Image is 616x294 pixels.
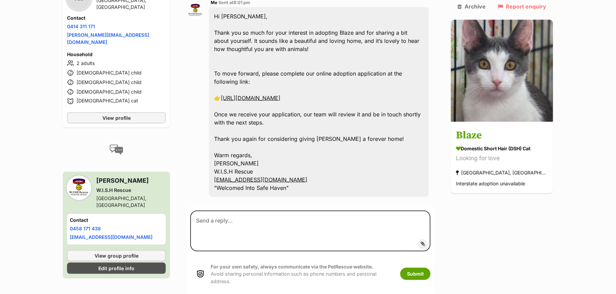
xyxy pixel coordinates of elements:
[98,265,134,272] span: Edit profile info
[498,3,546,10] a: Report enquiry
[67,176,91,200] img: W.I.S.H Rescue profile pic
[458,3,486,10] a: Archive
[451,123,553,194] a: Blaze Domestic Short Hair (DSH) Cat Looking for love [GEOGRAPHIC_DATA], [GEOGRAPHIC_DATA] Interst...
[102,114,131,121] span: View profile
[70,226,101,231] a: 0458 171 438
[67,250,166,261] a: View group profile
[456,154,548,163] div: Looking for love
[187,2,204,19] img: W.I.S.H Rescue profile pic
[456,168,548,178] div: [GEOGRAPHIC_DATA], [GEOGRAPHIC_DATA]
[67,59,166,67] li: 2 adults
[67,69,166,77] li: [DEMOGRAPHIC_DATA] child
[67,78,166,86] li: [DEMOGRAPHIC_DATA] child
[214,176,307,183] a: [EMAIL_ADDRESS][DOMAIN_NAME]
[67,15,166,21] h4: Contact
[456,181,525,187] span: Interstate adoption unavailable
[96,187,166,194] div: W.I.S.H Rescue
[110,145,123,155] img: conversation-icon-4a6f8262b818ee0b60e3300018af0b2d0b884aa5de6e9bcb8d3d4eeb1a70a7c4.svg
[456,145,548,152] div: Domestic Short Hair (DSH) Cat
[400,268,431,280] button: Submit
[67,88,166,96] li: [DEMOGRAPHIC_DATA] child
[67,32,149,45] a: [PERSON_NAME][EMAIL_ADDRESS][DOMAIN_NAME]
[95,252,139,259] span: View group profile
[221,95,280,101] a: [URL][DOMAIN_NAME]
[70,217,163,224] h4: Contact
[67,97,166,105] li: [DEMOGRAPHIC_DATA] cat
[211,264,373,269] strong: For your own safety, always communicate via the PetRescue website.
[67,263,166,274] a: Edit profile info
[70,234,152,240] a: [EMAIL_ADDRESS][DOMAIN_NAME]
[67,112,166,124] a: View profile
[456,128,548,144] h3: Blaze
[451,20,553,122] img: Blaze
[209,7,429,197] div: Hi [PERSON_NAME], Thank you so much for your interest in adopting Blaze and for sharing a bit abo...
[211,263,393,285] p: Avoid sharing personal information such as phone numbers and personal address.
[96,195,166,209] div: [GEOGRAPHIC_DATA], [GEOGRAPHIC_DATA]
[67,23,95,29] a: 0414 311 171
[67,51,166,58] h4: Household
[96,176,166,185] h3: [PERSON_NAME]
